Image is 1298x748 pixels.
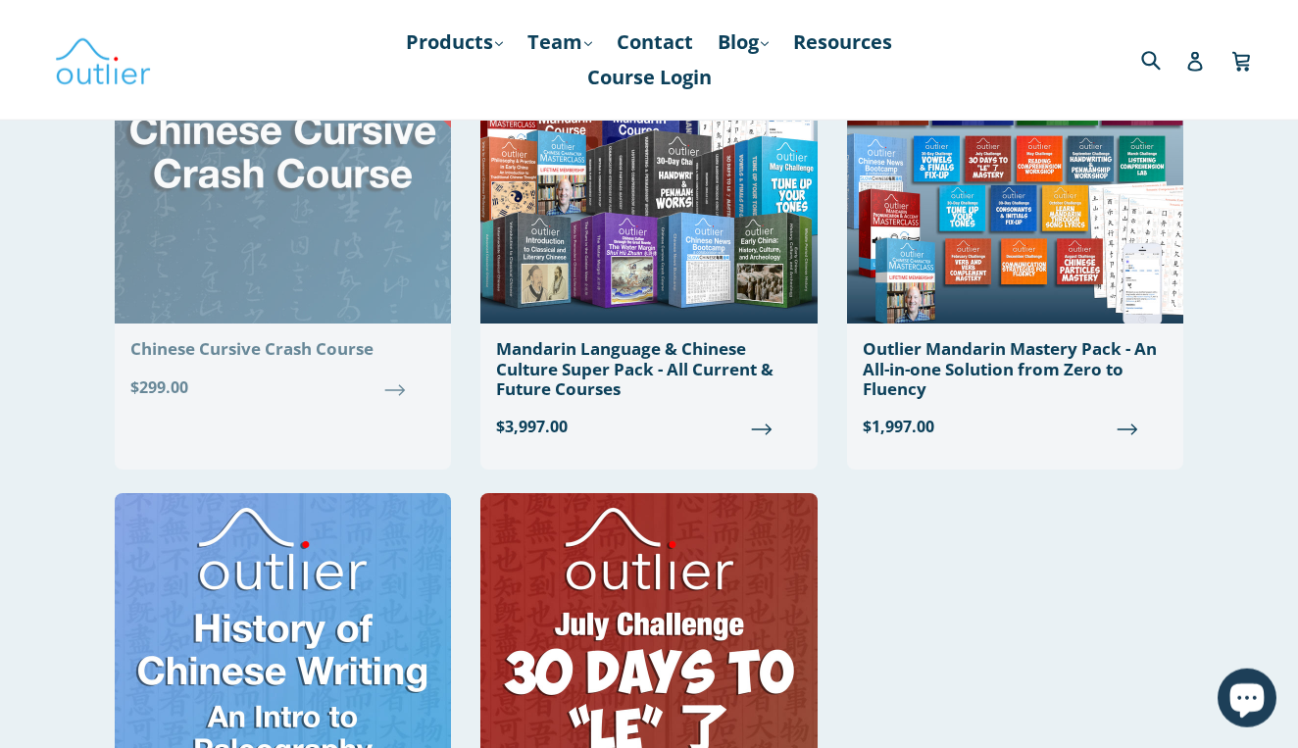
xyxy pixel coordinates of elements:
a: Course Login [577,60,722,95]
a: Team [518,25,602,60]
div: Outlier Mandarin Mastery Pack - An All-in-one Solution from Zero to Fluency [863,339,1168,399]
a: Contact [607,25,703,60]
div: Mandarin Language & Chinese Culture Super Pack - All Current & Future Courses [496,339,801,399]
span: $3,997.00 [496,415,801,438]
span: $1,997.00 [863,415,1168,438]
div: Chinese Cursive Crash Course [130,339,435,359]
a: Blog [708,25,778,60]
img: Outlier Linguistics [54,31,152,88]
span: $299.00 [130,375,435,399]
a: Resources [783,25,902,60]
a: Products [396,25,513,60]
inbox-online-store-chat: Shopify online store chat [1212,669,1282,732]
input: Search [1136,39,1190,79]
